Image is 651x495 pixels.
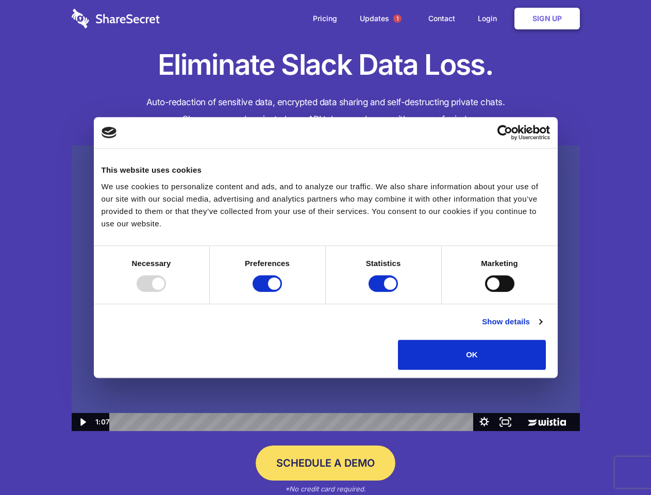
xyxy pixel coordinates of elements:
button: Fullscreen [495,413,516,431]
img: logo-wordmark-white-trans-d4663122ce5f474addd5e946df7df03e33cb6a1c49d2221995e7729f52c070b2.svg [72,9,160,28]
h4: Auto-redaction of sensitive data, encrypted data sharing and self-destructing private chats. Shar... [72,94,580,128]
h1: Eliminate Slack Data Loss. [72,46,580,84]
button: Play Video [72,413,93,431]
a: Show details [482,316,542,328]
span: 1 [393,14,402,23]
button: Show settings menu [474,413,495,431]
button: OK [398,340,546,370]
a: Usercentrics Cookiebot - opens in a new window [460,125,550,140]
a: Pricing [303,3,347,35]
div: We use cookies to personalize content and ads, and to analyze our traffic. We also share informat... [102,180,550,230]
a: Schedule a Demo [256,445,395,481]
div: This website uses cookies [102,164,550,176]
img: logo [102,127,117,138]
em: *No credit card required. [285,485,366,493]
strong: Preferences [245,259,290,268]
a: Wistia Logo -- Learn More [516,413,579,431]
strong: Statistics [366,259,401,268]
strong: Necessary [132,259,171,268]
a: Contact [418,3,465,35]
a: Login [468,3,512,35]
div: Playbar [118,413,469,431]
a: Sign Up [514,8,580,29]
img: Sharesecret [72,145,580,432]
strong: Marketing [481,259,518,268]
